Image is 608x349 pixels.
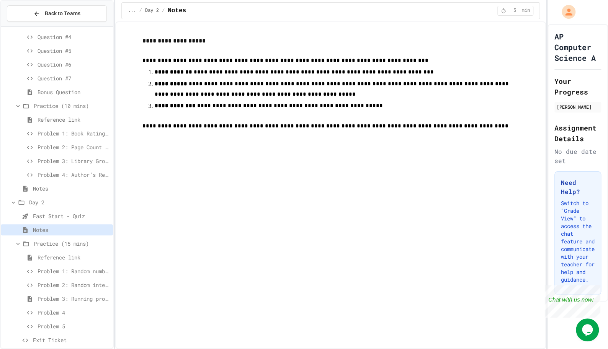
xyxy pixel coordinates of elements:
[521,8,530,14] span: min
[168,6,186,15] span: Notes
[38,129,110,137] span: Problem 1: Book Rating Difference
[139,8,142,14] span: /
[38,157,110,165] span: Problem 3: Library Growth
[162,8,165,14] span: /
[38,267,110,275] span: Problem 1: Random number between 1-100
[576,318,600,341] iframe: chat widget
[38,88,110,96] span: Bonus Question
[508,8,521,14] span: 5
[145,8,159,14] span: Day 2
[33,212,110,220] span: Fast Start - Quiz
[38,281,110,289] span: Problem 2: Random integer between 25-75
[554,122,601,144] h2: Assignment Details
[128,8,136,14] span: ...
[7,5,107,22] button: Back to Teams
[38,295,110,303] span: Problem 3: Running programs
[34,102,110,110] span: Practice (10 mins)
[38,74,110,82] span: Question #7
[38,116,110,124] span: Reference link
[38,60,110,68] span: Question #6
[561,178,595,196] h3: Need Help?
[38,308,110,316] span: Problem 4
[33,184,110,192] span: Notes
[33,226,110,234] span: Notes
[38,47,110,55] span: Question #5
[554,147,601,165] div: No due date set
[38,322,110,330] span: Problem 5
[544,285,600,318] iframe: chat widget
[554,76,601,97] h2: Your Progress
[554,3,577,21] div: My Account
[33,336,110,344] span: Exit Ticket
[34,240,110,248] span: Practice (15 mins)
[561,199,595,284] p: Switch to "Grade View" to access the chat feature and communicate with your teacher for help and ...
[557,103,599,110] div: [PERSON_NAME]
[554,31,601,63] h1: AP Computer Science A
[38,143,110,151] span: Problem 2: Page Count Comparison
[45,10,80,18] span: Back to Teams
[29,198,110,206] span: Day 2
[38,253,110,261] span: Reference link
[38,33,110,41] span: Question #4
[38,171,110,179] span: Problem 4: Author’s Reach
